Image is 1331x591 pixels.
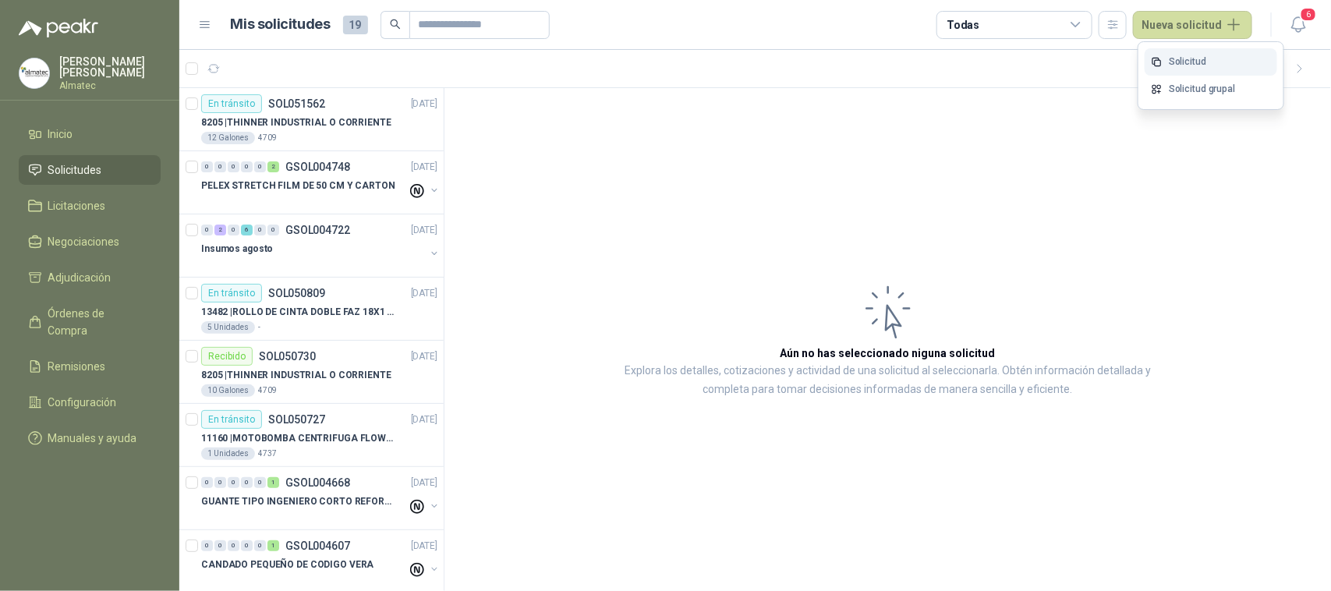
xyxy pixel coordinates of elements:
div: 1 [267,540,279,551]
a: 0 0 0 0 0 2 GSOL004748[DATE] PELEX STRETCH FILM DE 50 CM Y CARTON [201,157,441,207]
div: 0 [228,477,239,488]
span: Solicitudes [48,161,102,179]
span: Adjudicación [48,269,112,286]
p: PELEX STRETCH FILM DE 50 CM Y CARTON [201,179,395,193]
span: Manuales y ayuda [48,430,137,447]
div: 5 Unidades [201,321,255,334]
div: 0 [241,161,253,172]
p: GUANTE TIPO INGENIERO CORTO REFORZADO [201,494,395,509]
p: 4709 [258,384,277,397]
p: [PERSON_NAME] [PERSON_NAME] [59,56,161,78]
span: Remisiones [48,358,106,375]
div: 0 [228,225,239,235]
div: 0 [201,225,213,235]
a: 0 0 0 0 0 1 GSOL004607[DATE] CANDADO PEQUEÑO DE CODIGO VERA [201,536,441,586]
p: [DATE] [411,223,437,238]
p: Almatec [59,81,161,90]
span: Licitaciones [48,197,106,214]
p: [DATE] [411,286,437,301]
div: 0 [228,161,239,172]
p: 8205 | THINNER INDUSTRIAL O CORRIENTE [201,115,391,130]
p: [DATE] [411,349,437,364]
p: SOL050730 [259,351,316,362]
p: GSOL004668 [285,477,350,488]
span: 6 [1300,7,1317,22]
div: 0 [201,477,213,488]
span: Inicio [48,126,73,143]
p: 11160 | MOTOBOMBA CENTRIFUGA FLOWPRESS 1.5HP-220 [201,431,395,446]
a: En tránsitoSOL050727[DATE] 11160 |MOTOBOMBA CENTRIFUGA FLOWPRESS 1.5HP-2201 Unidades4737 [179,404,444,467]
h3: Aún no has seleccionado niguna solicitud [781,345,996,362]
p: [DATE] [411,160,437,175]
div: 2 [214,225,226,235]
button: Nueva solicitud [1133,11,1252,39]
a: En tránsitoSOL051562[DATE] 8205 |THINNER INDUSTRIAL O CORRIENTE12 Galones4709 [179,88,444,151]
p: Explora los detalles, cotizaciones y actividad de una solicitud al seleccionarla. Obtén informaci... [600,362,1175,399]
div: 0 [254,477,266,488]
div: 0 [228,540,239,551]
p: GSOL004607 [285,540,350,551]
p: [DATE] [411,476,437,490]
span: Órdenes de Compra [48,305,146,339]
div: 0 [267,225,279,235]
span: 19 [343,16,368,34]
p: [DATE] [411,97,437,111]
a: 0 2 0 6 0 0 GSOL004722[DATE] Insumos agosto [201,221,441,271]
div: En tránsito [201,410,262,429]
div: 0 [214,161,226,172]
img: Logo peakr [19,19,98,37]
p: CANDADO PEQUEÑO DE CODIGO VERA [201,557,373,572]
a: Solicitud [1145,48,1277,76]
div: 0 [254,161,266,172]
a: Configuración [19,388,161,417]
div: Todas [947,16,979,34]
div: 2 [267,161,279,172]
a: Adjudicación [19,263,161,292]
div: En tránsito [201,94,262,113]
span: Configuración [48,394,117,411]
a: Inicio [19,119,161,149]
button: 6 [1284,11,1312,39]
p: SOL050727 [268,414,325,425]
div: 0 [201,540,213,551]
span: search [390,19,401,30]
p: Insumos agosto [201,242,273,257]
div: 0 [214,477,226,488]
p: 4737 [258,448,277,460]
div: 10 Galones [201,384,255,397]
div: 0 [254,540,266,551]
div: 0 [241,540,253,551]
a: Órdenes de Compra [19,299,161,345]
p: - [258,321,260,334]
p: 4709 [258,132,277,144]
img: Company Logo [19,58,49,88]
div: 12 Galones [201,132,255,144]
div: 0 [201,161,213,172]
p: GSOL004748 [285,161,350,172]
div: 0 [241,477,253,488]
a: En tránsitoSOL050809[DATE] 13482 |ROLLO DE CINTA DOBLE FAZ 18X1 MM TESSA5 Unidades- [179,278,444,341]
p: 8205 | THINNER INDUSTRIAL O CORRIENTE [201,368,391,383]
div: 0 [254,225,266,235]
p: [DATE] [411,412,437,427]
a: 0 0 0 0 0 1 GSOL004668[DATE] GUANTE TIPO INGENIERO CORTO REFORZADO [201,473,441,523]
p: [DATE] [411,539,437,554]
a: Negociaciones [19,227,161,257]
a: Manuales y ayuda [19,423,161,453]
a: Licitaciones [19,191,161,221]
a: Solicitudes [19,155,161,185]
span: Negociaciones [48,233,120,250]
a: Solicitud grupal [1145,76,1277,103]
p: SOL051562 [268,98,325,109]
h1: Mis solicitudes [231,13,331,36]
p: GSOL004722 [285,225,350,235]
p: SOL050809 [268,288,325,299]
a: Remisiones [19,352,161,381]
div: Recibido [201,347,253,366]
div: En tránsito [201,284,262,303]
div: 6 [241,225,253,235]
a: RecibidoSOL050730[DATE] 8205 |THINNER INDUSTRIAL O CORRIENTE10 Galones4709 [179,341,444,404]
div: 1 [267,477,279,488]
div: 0 [214,540,226,551]
p: 13482 | ROLLO DE CINTA DOBLE FAZ 18X1 MM TESSA [201,305,395,320]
